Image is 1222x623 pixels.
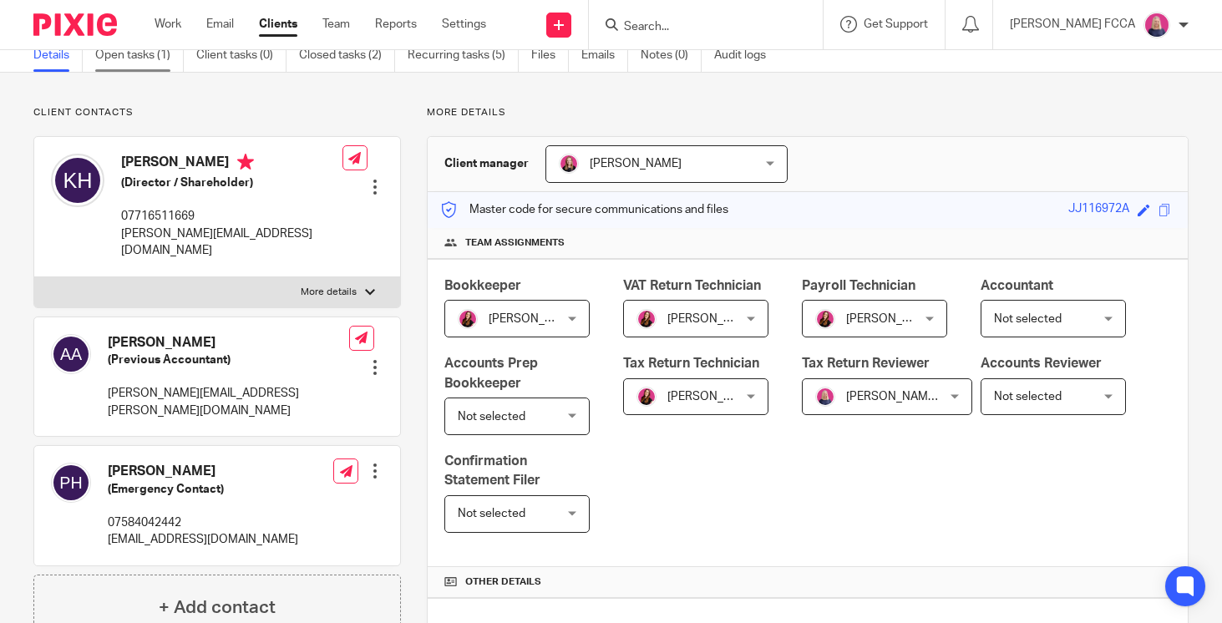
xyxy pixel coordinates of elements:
[51,154,104,207] img: svg%3E
[802,279,915,292] span: Payroll Technician
[196,39,286,72] a: Client tasks (0)
[994,391,1062,403] span: Not selected
[427,106,1189,119] p: More details
[864,18,928,30] span: Get Support
[815,309,835,329] img: 21.png
[108,531,298,548] p: [EMAIL_ADDRESS][DOMAIN_NAME]
[458,309,478,329] img: 21.png
[33,13,117,36] img: Pixie
[815,387,835,407] img: Cheryl%20Sharp%20FCCA.png
[440,201,728,218] p: Master code for secure communications and files
[301,286,357,299] p: More details
[994,313,1062,325] span: Not selected
[121,225,342,260] p: [PERSON_NAME][EMAIL_ADDRESS][DOMAIN_NAME]
[590,158,682,170] span: [PERSON_NAME]
[299,39,395,72] a: Closed tasks (2)
[259,16,297,33] a: Clients
[1143,12,1170,38] img: Cheryl%20Sharp%20FCCA.png
[108,352,349,368] h5: (Previous Accountant)
[623,357,759,370] span: Tax Return Technician
[444,454,540,487] span: Confirmation Statement Filer
[206,16,234,33] a: Email
[33,106,401,119] p: Client contacts
[108,481,298,498] h5: (Emergency Contact)
[1068,200,1129,220] div: JJ116972A
[51,334,91,374] img: svg%3E
[622,20,773,35] input: Search
[237,154,254,170] i: Primary
[95,39,184,72] a: Open tasks (1)
[108,334,349,352] h4: [PERSON_NAME]
[33,39,83,72] a: Details
[667,391,759,403] span: [PERSON_NAME]
[159,595,276,620] h4: + Add contact
[375,16,417,33] a: Reports
[121,154,342,175] h4: [PERSON_NAME]
[802,357,930,370] span: Tax Return Reviewer
[322,16,350,33] a: Team
[489,313,581,325] span: [PERSON_NAME]
[408,39,519,72] a: Recurring tasks (5)
[444,155,529,172] h3: Client manager
[623,279,761,292] span: VAT Return Technician
[121,208,342,225] p: 07716511669
[531,39,569,72] a: Files
[458,411,525,423] span: Not selected
[559,154,579,174] img: Team%20headshots.png
[155,16,181,33] a: Work
[108,514,298,531] p: 07584042442
[846,391,971,403] span: [PERSON_NAME] FCCA
[442,16,486,33] a: Settings
[465,236,565,250] span: Team assignments
[667,313,759,325] span: [PERSON_NAME]
[1010,16,1135,33] p: [PERSON_NAME] FCCA
[981,357,1102,370] span: Accounts Reviewer
[714,39,778,72] a: Audit logs
[108,463,298,480] h4: [PERSON_NAME]
[636,309,657,329] img: 21.png
[981,279,1053,292] span: Accountant
[846,313,938,325] span: [PERSON_NAME]
[51,463,91,503] img: svg%3E
[465,575,541,589] span: Other details
[636,387,657,407] img: 21.png
[444,279,521,292] span: Bookkeeper
[121,175,342,191] h5: (Director / Shareholder)
[641,39,702,72] a: Notes (0)
[581,39,628,72] a: Emails
[458,508,525,519] span: Not selected
[444,357,538,389] span: Accounts Prep Bookkeeper
[108,385,349,419] p: [PERSON_NAME][EMAIL_ADDRESS][PERSON_NAME][DOMAIN_NAME]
